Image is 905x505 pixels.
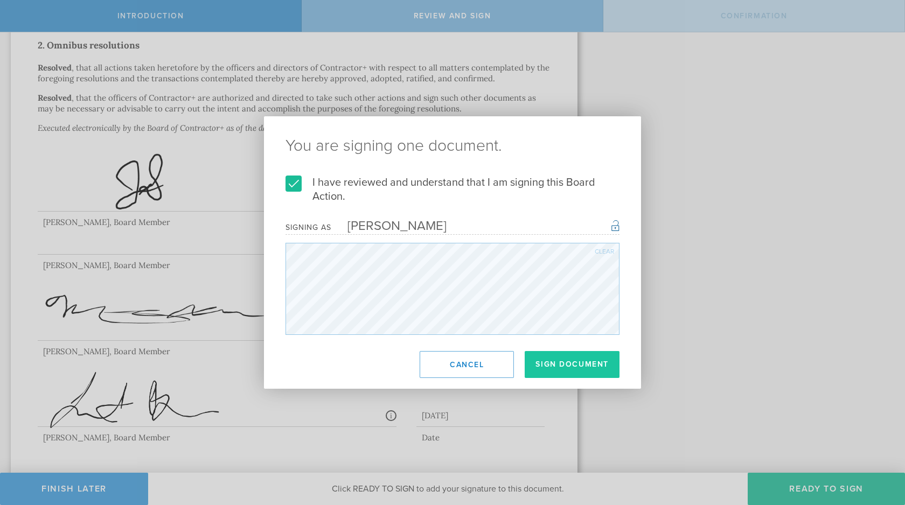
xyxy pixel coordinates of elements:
[286,223,331,232] div: Signing as
[525,351,619,378] button: Sign Document
[286,176,619,204] label: I have reviewed and understand that I am signing this Board Action.
[331,218,447,234] div: [PERSON_NAME]
[286,138,619,154] ng-pluralize: You are signing one document.
[420,351,514,378] button: Cancel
